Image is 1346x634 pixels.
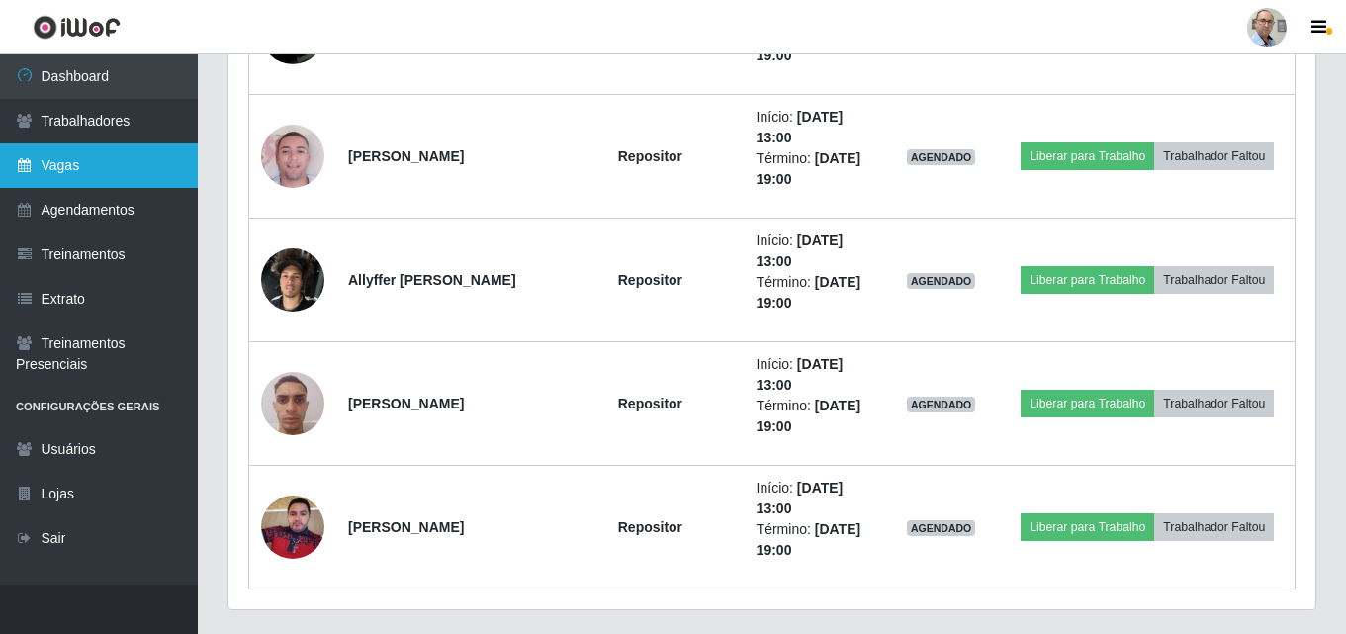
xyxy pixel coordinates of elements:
strong: [PERSON_NAME] [348,519,464,535]
span: AGENDADO [907,520,976,536]
strong: Repositor [618,396,682,411]
strong: [PERSON_NAME] [348,148,464,164]
span: AGENDADO [907,149,976,165]
img: CoreUI Logo [33,15,121,40]
li: Início: [757,354,870,396]
strong: Allyffer [PERSON_NAME] [348,272,516,288]
img: 1738470889443.jpeg [261,100,324,213]
button: Liberar para Trabalho [1021,513,1154,541]
button: Trabalhador Faltou [1154,266,1274,294]
button: Trabalhador Faltou [1154,390,1274,417]
li: Término: [757,519,870,561]
li: Término: [757,148,870,190]
img: 1745764045831.jpeg [261,237,324,321]
img: 1752968220977.jpeg [261,485,324,569]
strong: Repositor [618,272,682,288]
button: Liberar para Trabalho [1021,142,1154,170]
button: Trabalhador Faltou [1154,513,1274,541]
time: [DATE] 13:00 [757,480,844,516]
time: [DATE] 13:00 [757,356,844,393]
span: AGENDADO [907,273,976,289]
li: Término: [757,396,870,437]
strong: Repositor [618,148,682,164]
img: 1751476374327.jpeg [261,361,324,445]
li: Término: [757,272,870,314]
strong: [PERSON_NAME] [348,396,464,411]
li: Início: [757,478,870,519]
time: [DATE] 13:00 [757,232,844,269]
time: [DATE] 13:00 [757,109,844,145]
button: Liberar para Trabalho [1021,390,1154,417]
button: Trabalhador Faltou [1154,142,1274,170]
button: Liberar para Trabalho [1021,266,1154,294]
li: Início: [757,230,870,272]
span: AGENDADO [907,397,976,412]
strong: Repositor [618,519,682,535]
li: Início: [757,107,870,148]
